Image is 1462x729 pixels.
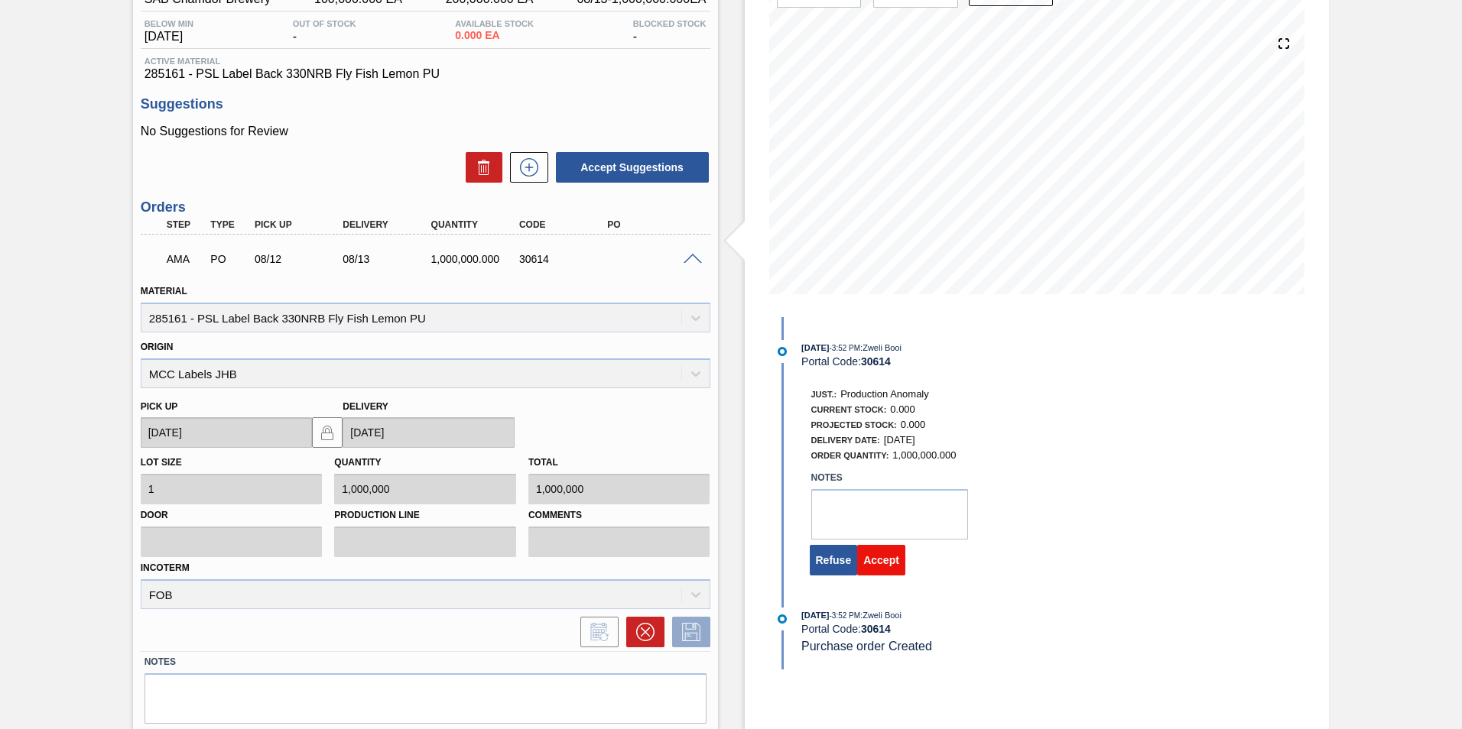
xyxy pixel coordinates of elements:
div: 08/12/2025 [251,253,349,265]
label: Incoterm [141,562,190,573]
input: mm/dd/yyyy [343,417,515,448]
div: Code [515,219,614,230]
span: : Zweli Booi [860,343,902,352]
div: Step [163,219,209,230]
label: Delivery [343,401,388,412]
div: Pick up [251,219,349,230]
span: [DATE] [801,611,829,620]
span: Purchase order Created [801,640,932,653]
div: Awaiting Manager Approval [163,242,209,276]
div: 1,000,000.000 [427,253,526,265]
span: [DATE] [145,30,193,44]
span: : Zweli Booi [860,611,902,620]
div: - [289,19,360,44]
div: 30614 [515,253,614,265]
span: 0.000 EA [455,30,534,41]
span: Delivery Date: [811,436,880,445]
span: 0.000 [890,403,915,415]
div: Portal Code: [801,355,1165,368]
h3: Orders [141,199,710,215]
div: Save Order [664,617,710,647]
div: Type [206,219,252,230]
img: atual [778,347,787,356]
div: 08/13/2025 [339,253,437,265]
span: [DATE] [801,343,829,352]
span: Projected Stock: [811,420,897,429]
span: 285161 - PSL Label Back 330NRB Fly Fish Lemon PU [145,67,707,81]
button: Accept Suggestions [556,152,709,183]
div: PO [603,219,702,230]
button: Accept [857,545,905,575]
label: Door [141,504,323,526]
label: Pick up [141,401,178,412]
div: Purchase order [206,253,252,265]
span: Available Stock [455,19,534,28]
h3: Suggestions [141,96,710,112]
div: Portal Code: [801,623,1165,635]
p: AMA [167,253,205,265]
span: Current Stock: [811,405,887,414]
input: mm/dd/yyyy [141,417,313,448]
div: Quantity [427,219,526,230]
div: Inform order change [573,617,619,647]
label: Production Line [334,504,516,526]
label: Origin [141,342,174,352]
span: Out Of Stock [293,19,356,28]
div: Delete Suggestions [458,152,502,183]
div: - [629,19,710,44]
button: Refuse [810,545,858,575]
div: Cancel Order [619,617,664,647]
span: Order Quantity: [811,451,889,460]
span: Active Material [145,57,707,66]
div: Delivery [339,219,437,230]
span: Production Anomaly [840,388,929,400]
button: locked [312,417,343,448]
label: Quantity [334,457,381,468]
span: - 3:52 PM [830,611,861,620]
div: New suggestion [502,152,548,183]
strong: 30614 [861,623,891,635]
span: 1,000,000.000 [892,449,956,461]
label: Comments [528,504,710,526]
label: Notes [811,467,968,489]
label: Lot size [141,457,182,468]
img: locked [318,423,336,442]
div: Accept Suggestions [548,151,710,184]
label: Total [528,457,558,468]
img: atual [778,614,787,624]
span: - 3:52 PM [830,344,861,352]
label: Material [141,286,187,296]
span: [DATE] [884,434,915,446]
span: 0.000 [901,419,926,430]
span: Below Min [145,19,193,28]
label: Notes [145,651,707,673]
span: Blocked Stock [633,19,707,28]
strong: 30614 [861,355,891,368]
p: No Suggestions for Review [141,125,710,138]
span: Just.: [811,390,837,399]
